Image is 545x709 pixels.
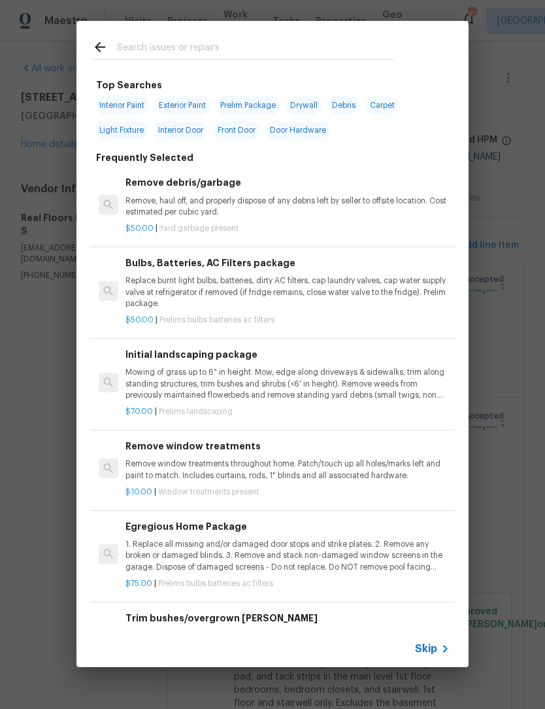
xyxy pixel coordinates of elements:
[125,487,450,498] p: |
[125,196,450,218] p: Remove, haul off, and properly dispose of any debris left by seller to offsite location. Cost est...
[125,316,154,324] span: $50.00
[125,407,153,415] span: $70.00
[125,256,450,270] h6: Bulbs, Batteries, AC Filters package
[125,224,154,232] span: $50.00
[125,367,450,400] p: Mowing of grass up to 6" in height. Mow, edge along driveways & sidewalks, trim along standing st...
[155,96,210,114] span: Exterior Paint
[214,121,259,139] span: Front Door
[125,539,450,572] p: 1. Replace all missing and/or damaged door stops and strike plates. 2. Remove any broken or damag...
[125,439,450,453] h6: Remove window treatments
[125,275,450,309] p: Replace burnt light bulbs, batteries, dirty AC filters, cap laundry valves, cap water supply valv...
[159,224,239,232] span: Yard garbage present
[95,121,148,139] span: Light Fixture
[125,406,450,417] p: |
[96,150,193,165] h6: Frequently Selected
[125,175,450,190] h6: Remove debris/garbage
[125,611,450,625] h6: Trim bushes/overgrown [PERSON_NAME]
[415,642,437,655] span: Skip
[366,96,399,114] span: Carpet
[286,96,322,114] span: Drywall
[125,488,152,496] span: $10.00
[154,121,207,139] span: Interior Door
[96,78,162,92] h6: Top Searches
[125,223,450,234] p: |
[95,96,148,114] span: Interior Paint
[159,407,233,415] span: Prelims landscaping
[125,519,450,534] h6: Egregious Home Package
[125,458,450,481] p: Remove window treatments throughout home. Patch/touch up all holes/marks left and paint to match....
[158,579,273,587] span: Prelims bulbs batteries ac filters
[125,578,450,589] p: |
[158,488,259,496] span: Window treatments present
[216,96,280,114] span: Prelim Package
[266,121,330,139] span: Door Hardware
[328,96,359,114] span: Debris
[125,315,450,326] p: |
[117,39,394,59] input: Search issues or repairs
[159,316,274,324] span: Prelims bulbs batteries ac filters
[125,579,152,587] span: $75.00
[125,347,450,362] h6: Initial landscaping package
